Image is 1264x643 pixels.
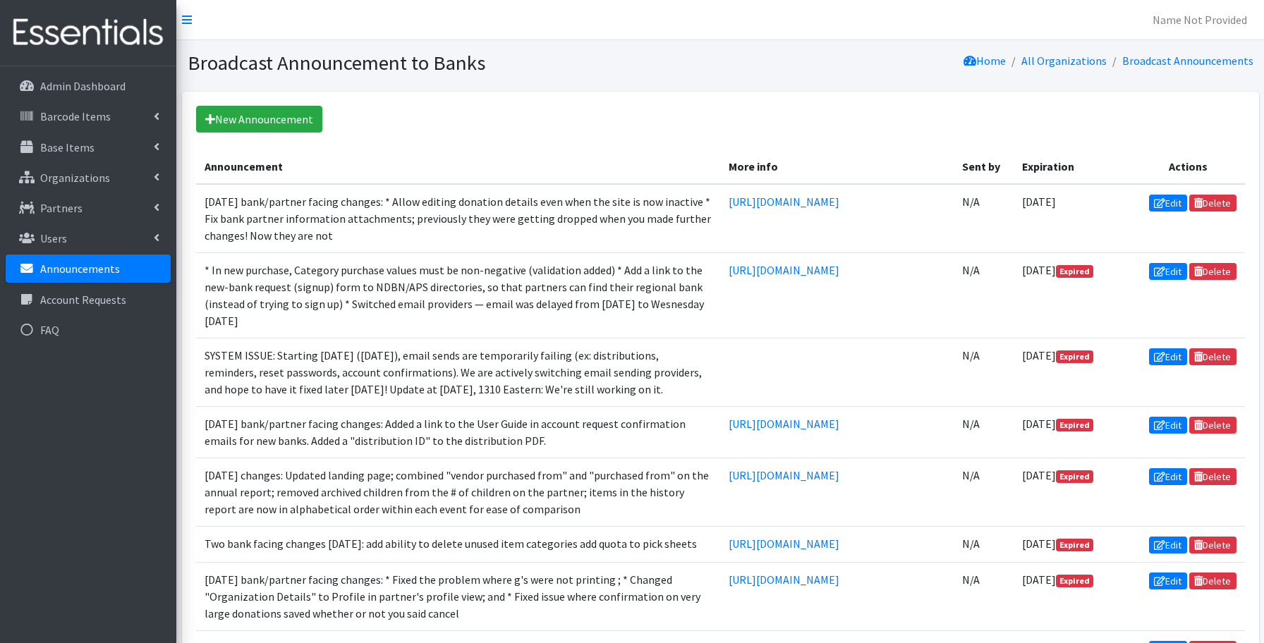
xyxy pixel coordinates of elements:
[196,338,721,406] td: SYSTEM ISSUE: Starting [DATE] ([DATE]), email sends are temporarily failing (ex: distributions, r...
[1189,572,1236,589] a: Delete
[1141,6,1258,34] a: Name Not Provided
[729,572,839,587] a: [URL][DOMAIN_NAME]
[964,54,1006,68] a: Home
[196,458,721,526] td: [DATE] changes: Updated landing page; combined "vendor purchased from" and "purchased from" on th...
[40,171,110,185] p: Organizations
[954,252,1014,338] td: N/A
[1014,149,1131,184] th: Expiration
[40,140,95,154] p: Base Items
[196,106,322,133] a: New Announcement
[196,406,721,458] td: [DATE] bank/partner facing changes: Added a link to the User Guide in account request confirmatio...
[196,184,721,253] td: [DATE] bank/partner facing changes: * Allow editing donation details even when the site is now in...
[40,262,120,276] p: Announcements
[1014,338,1131,406] td: [DATE]
[954,526,1014,562] td: N/A
[1122,54,1253,68] a: Broadcast Announcements
[40,109,111,123] p: Barcode Items
[1189,468,1236,485] a: Delete
[1021,54,1107,68] a: All Organizations
[6,133,171,161] a: Base Items
[1149,537,1187,553] a: Edit
[729,537,839,551] a: [URL][DOMAIN_NAME]
[954,149,1014,184] th: Sent by
[1189,348,1236,365] a: Delete
[1189,263,1236,280] a: Delete
[1056,470,1093,483] span: Expired
[1149,263,1187,280] a: Edit
[196,526,721,562] td: Two bank facing changes [DATE]: add ability to delete unused item categories add quota to pick sh...
[729,468,839,482] a: [URL][DOMAIN_NAME]
[6,164,171,192] a: Organizations
[6,224,171,252] a: Users
[1014,458,1131,526] td: [DATE]
[954,562,1014,630] td: N/A
[1149,468,1187,485] a: Edit
[954,458,1014,526] td: N/A
[6,255,171,283] a: Announcements
[1014,562,1131,630] td: [DATE]
[1189,537,1236,553] a: Delete
[1149,195,1187,212] a: Edit
[1014,252,1131,338] td: [DATE]
[1056,539,1093,551] span: Expired
[40,323,59,337] p: FAQ
[196,252,721,338] td: * In new purchase, Category purchase values must be non-negative (validation added) * Add a link ...
[40,293,126,307] p: Account Requests
[720,149,954,184] th: More info
[6,72,171,100] a: Admin Dashboard
[196,562,721,630] td: [DATE] bank/partner facing changes: * Fixed the problem where g's were not printing ; * Changed "...
[1189,195,1236,212] a: Delete
[729,195,839,209] a: [URL][DOMAIN_NAME]
[6,102,171,130] a: Barcode Items
[1056,265,1093,278] span: Expired
[40,79,126,93] p: Admin Dashboard
[1149,572,1187,589] a: Edit
[954,406,1014,458] td: N/A
[1014,184,1131,253] td: [DATE]
[1014,406,1131,458] td: [DATE]
[6,286,171,314] a: Account Requests
[729,263,839,277] a: [URL][DOMAIN_NAME]
[1189,417,1236,434] a: Delete
[1056,575,1093,587] span: Expired
[1131,149,1245,184] th: Actions
[954,184,1014,253] td: N/A
[1056,350,1093,363] span: Expired
[6,194,171,222] a: Partners
[954,338,1014,406] td: N/A
[40,201,83,215] p: Partners
[1149,348,1187,365] a: Edit
[196,149,721,184] th: Announcement
[6,316,171,344] a: FAQ
[729,417,839,431] a: [URL][DOMAIN_NAME]
[188,51,715,75] h1: Broadcast Announcement to Banks
[6,9,171,56] img: HumanEssentials
[1149,417,1187,434] a: Edit
[1056,419,1093,431] span: Expired
[1014,526,1131,562] td: [DATE]
[40,231,67,245] p: Users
